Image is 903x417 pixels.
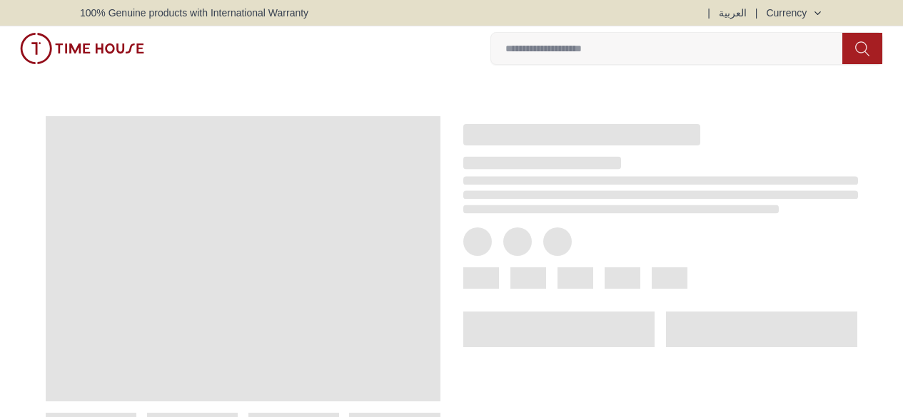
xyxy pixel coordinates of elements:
[20,33,144,64] img: ...
[755,6,758,20] span: |
[80,6,308,20] span: 100% Genuine products with International Warranty
[719,6,747,20] button: العربية
[707,6,710,20] span: |
[766,6,812,20] div: Currency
